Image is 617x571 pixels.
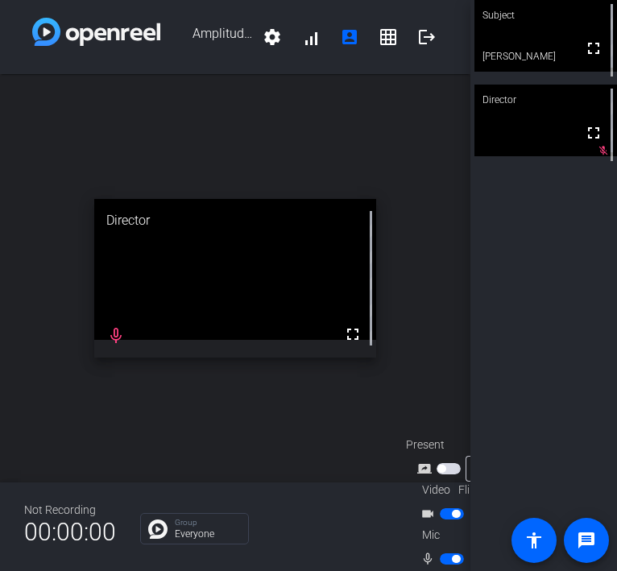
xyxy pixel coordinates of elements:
[148,519,168,539] img: Chat Icon
[417,27,437,47] mat-icon: logout
[343,325,362,344] mat-icon: fullscreen
[32,18,160,46] img: white-gradient.svg
[24,512,116,552] span: 00:00:00
[584,39,603,58] mat-icon: fullscreen
[584,123,603,143] mat-icon: fullscreen
[263,27,282,47] mat-icon: settings
[175,519,240,527] p: Group
[94,199,376,242] div: Director
[160,18,253,56] span: Amplitude x Syngenta - Capture written only -customer Blog - - [EMAIL_ADDRESS][PERSON_NAME][DOMAI...
[458,482,518,499] span: Flip Camera
[340,27,359,47] mat-icon: account_box
[577,531,596,550] mat-icon: message
[422,482,450,499] span: Video
[24,502,116,519] div: Not Recording
[175,529,240,539] p: Everyone
[420,504,440,523] mat-icon: videocam_outline
[474,85,617,115] div: Director
[406,527,567,544] div: Mic
[420,549,440,569] mat-icon: mic_none
[406,437,567,453] div: Present
[379,27,398,47] mat-icon: grid_on
[417,459,437,478] mat-icon: screen_share_outline
[524,531,544,550] mat-icon: accessibility
[292,18,330,56] button: signal_cellular_alt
